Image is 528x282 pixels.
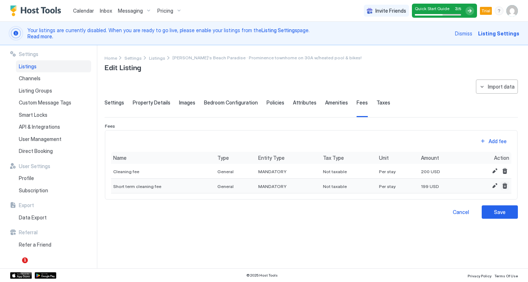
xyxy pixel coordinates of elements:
a: User Management [16,133,91,145]
span: Images [179,99,195,106]
span: 200 USD [421,169,440,174]
span: Direct Booking [19,148,53,154]
span: Your listings are currently disabled. When you are ready to go live, please enable your listings ... [27,27,451,40]
a: Privacy Policy [468,272,491,279]
span: Channels [19,75,41,82]
span: Export [19,202,34,209]
a: Host Tools Logo [10,5,64,16]
div: Save [494,208,506,216]
span: Trial [481,8,490,14]
div: menu [495,7,503,15]
div: Import data [488,83,515,90]
span: Smart Locks [19,112,47,118]
span: 1 [22,257,28,263]
span: MANDATORY [258,184,286,189]
a: Inbox [100,7,112,14]
span: Calendar [73,8,94,14]
span: 3 [455,6,458,11]
span: Refer a Friend [19,242,51,248]
span: Type [217,155,229,161]
button: Delete [501,167,509,175]
button: Edit [490,181,499,190]
span: Pricing [157,8,173,14]
span: Taxes [376,99,390,106]
span: Quick Start Guide [415,6,450,11]
button: Delete [501,181,509,190]
span: MANDATORY [258,169,286,174]
button: Cancel [443,205,479,219]
span: Listing Settings [261,27,297,33]
a: Refer a Friend [16,239,91,251]
button: Add fee [475,136,511,146]
button: Import data [476,80,518,94]
span: Bedroom Configuration [204,99,258,106]
span: Custom Message Tags [19,99,71,106]
a: Read more. [27,33,53,39]
span: Property Details [133,99,170,106]
a: Listing Groups [16,85,91,97]
span: Settings [105,99,124,106]
span: Action [494,155,509,161]
div: Breadcrumb [124,54,142,61]
span: General [217,169,234,174]
a: Channels [16,72,91,85]
span: Inbox [100,8,112,14]
span: © 2025 Host Tools [246,273,278,278]
span: User Settings [19,163,50,170]
a: Terms Of Use [494,272,518,279]
span: Privacy Policy [468,274,491,278]
span: / 5 [458,7,461,11]
span: Entity Type [258,155,285,161]
span: Messaging [118,8,143,14]
span: Not taxable [323,169,347,174]
span: Per stay [379,184,396,189]
iframe: Intercom live chat [7,257,25,275]
span: Subscription [19,187,48,194]
span: Fees [105,123,115,129]
span: User Management [19,136,61,142]
span: Unit [379,155,389,161]
span: Home [105,55,117,61]
span: Referral [19,229,38,236]
div: Breadcrumb [149,54,165,61]
a: Settings [124,54,142,61]
span: Amount [421,155,439,161]
span: Cleaning fee [113,169,139,174]
span: Short term cleaning fee [113,184,161,189]
a: Calendar [73,7,94,14]
span: Fees [357,99,368,106]
span: Tax Type [323,155,344,161]
span: Listings [149,55,165,61]
span: 199 USD [421,184,439,189]
span: Edit Listing [105,61,141,72]
a: Listings [16,60,91,73]
a: Data Export [16,211,91,224]
a: App Store [10,272,32,279]
a: Google Play Store [35,272,56,279]
span: Invite Friends [375,8,406,14]
span: Listing Groups [19,87,52,94]
div: Cancel [453,208,469,216]
a: API & Integrations [16,121,91,133]
span: API & Integrations [19,124,60,130]
button: Save [482,205,518,219]
span: Policies [267,99,284,106]
span: Not taxable [323,184,347,189]
a: Profile [16,172,91,184]
a: Listings [149,54,165,61]
span: General [217,184,234,189]
div: Listing Settings [478,30,519,37]
span: Settings [124,55,142,61]
div: Dismiss [455,30,472,37]
span: Name [113,155,127,161]
span: Amenities [325,99,348,106]
div: Breadcrumb [105,54,117,61]
span: Data Export [19,214,47,221]
a: Subscription [16,184,91,197]
span: Per stay [379,169,396,174]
